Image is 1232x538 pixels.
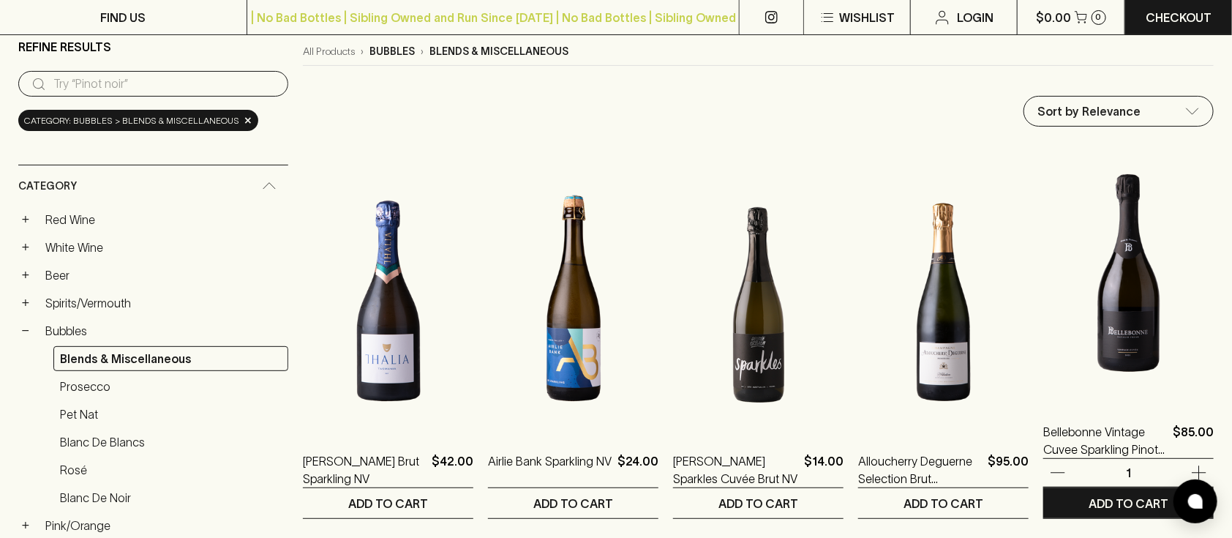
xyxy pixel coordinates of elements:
p: Login [957,9,994,26]
p: Sort by Relevance [1037,102,1141,120]
img: Airlie Bank Sparkling NV [488,174,658,430]
p: ADD TO CART [1089,495,1168,512]
p: › [361,44,364,59]
p: Checkout [1146,9,1212,26]
p: Refine Results [18,38,111,56]
a: Alloucherry Deguerne Selection Brut Champagne NV [858,452,982,487]
a: Pink/Orange [39,513,288,538]
p: $14.00 [804,452,844,487]
p: blends & miscellaneous [429,44,568,59]
div: Category [18,165,288,207]
a: Airlie Bank Sparkling NV [488,452,612,487]
p: $85.00 [1173,423,1214,458]
p: ADD TO CART [718,495,798,512]
button: − [18,324,33,338]
a: Beer [39,263,288,288]
a: Blanc de Blancs [53,430,288,455]
input: Try “Pinot noir” [53,72,277,96]
p: 1 [1111,465,1146,481]
p: ADD TO CART [348,495,428,512]
button: ADD TO CART [488,488,658,518]
p: 0 [1096,13,1102,21]
button: ADD TO CART [303,488,473,518]
a: Blends & Miscellaneous [53,346,288,371]
a: Bellebonne Vintage Cuvee Sparkling Pinot Chardonnay 2021 [1043,423,1167,458]
span: Category: bubbles > blends & miscellaneous [24,113,239,128]
a: All Products [303,44,355,59]
a: White Wine [39,235,288,260]
a: Spirits/Vermouth [39,291,288,315]
p: › [421,44,424,59]
p: $0.00 [1037,9,1072,26]
p: ADD TO CART [533,495,613,512]
a: Pet Nat [53,402,288,427]
p: $24.00 [617,452,658,487]
p: $42.00 [432,452,473,487]
a: Bubbles [39,318,288,343]
img: Georgie Orbach Sparkles Cuvée Brut NV [673,174,844,430]
a: Prosecco [53,374,288,399]
p: FIND US [100,9,146,26]
img: bubble-icon [1188,494,1203,509]
a: [PERSON_NAME] Brut Sparkling NV [303,452,426,487]
a: Red Wine [39,207,288,232]
button: + [18,518,33,533]
img: Thalia Brut Sparkling NV [303,174,473,430]
img: Alloucherry Deguerne Selection Brut Champagne NV [858,174,1029,430]
button: ADD TO CART [1043,488,1214,518]
p: $95.00 [988,452,1029,487]
span: × [244,113,252,128]
a: Blanc de Noir [53,485,288,510]
span: Category [18,177,77,195]
button: + [18,212,33,227]
a: Rosé [53,457,288,482]
img: Bellebonne Vintage Cuvee Sparkling Pinot Chardonnay 2021 [1043,145,1214,401]
button: + [18,296,33,310]
button: ADD TO CART [858,488,1029,518]
div: Sort by Relevance [1024,97,1213,126]
button: ADD TO CART [673,488,844,518]
p: Wishlist [839,9,895,26]
a: [PERSON_NAME] Sparkles Cuvée Brut NV [673,452,798,487]
button: + [18,240,33,255]
p: ADD TO CART [904,495,983,512]
button: + [18,268,33,283]
p: bubbles [369,44,415,59]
